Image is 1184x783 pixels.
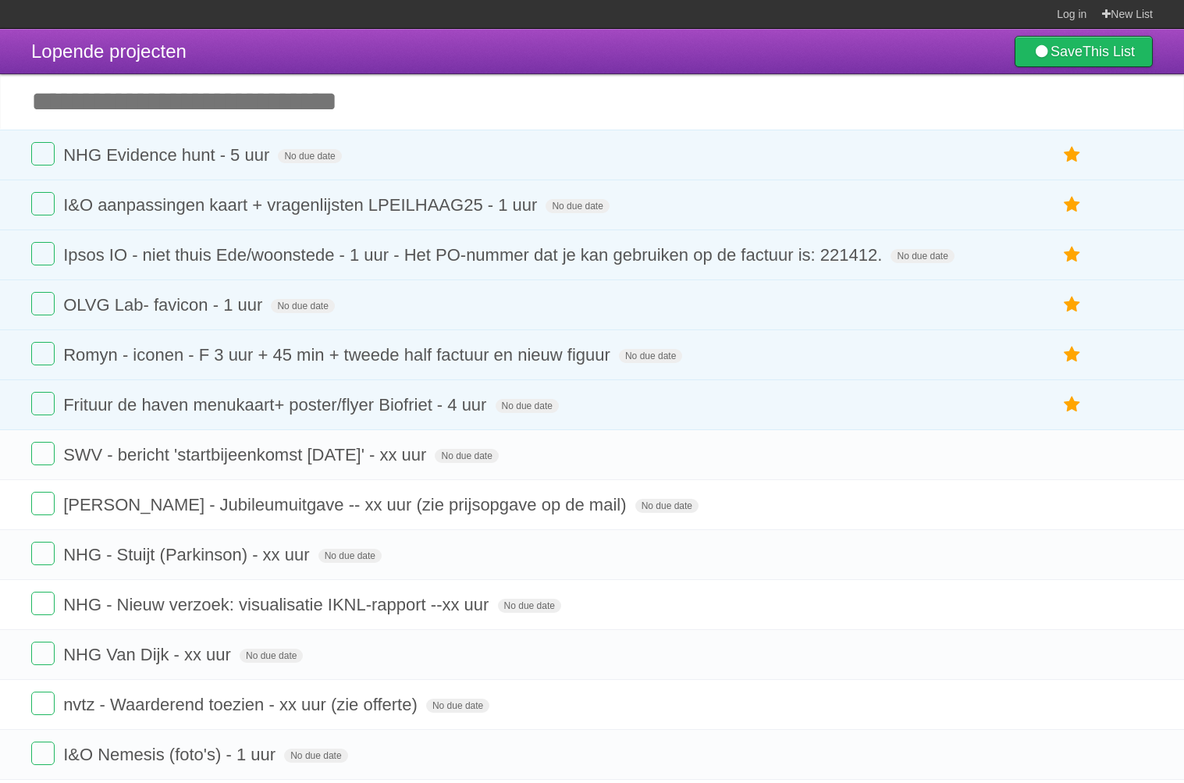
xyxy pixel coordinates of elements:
[63,595,492,614] span: NHG - Nieuw verzoek: visualisatie IKNL-rapport --xx uur
[426,699,489,713] span: No due date
[63,495,630,514] span: [PERSON_NAME] - Jubileumuitgave -- xx uur (zie prijsopgave op de mail)
[63,745,279,764] span: I&O Nemesis (foto's) - 1 uur
[31,192,55,215] label: Done
[63,645,235,664] span: NHG Van Dijk - xx uur
[63,445,430,464] span: SWV - bericht 'startbijeenkomst [DATE]' - xx uur
[1015,36,1153,67] a: SaveThis List
[31,242,55,265] label: Done
[31,742,55,765] label: Done
[1058,292,1087,318] label: Star task
[435,449,498,463] span: No due date
[31,442,55,465] label: Done
[63,195,541,215] span: I&O aanpassingen kaart + vragenlijsten LPEILHAAG25 - 1 uur
[63,245,886,265] span: Ipsos IO - niet thuis Ede/woonstede - 1 uur - Het PO-nummer dat je kan gebruiken op de factuur is...
[635,499,699,513] span: No due date
[271,299,334,313] span: No due date
[31,41,187,62] span: Lopende projecten
[63,345,614,365] span: Romyn - iconen - F 3 uur + 45 min + tweede half factuur en nieuw figuur
[318,549,382,563] span: No due date
[63,395,490,415] span: Frituur de haven menukaart+ poster/flyer Biofriet - 4 uur
[63,295,266,315] span: OLVG Lab- favicon - 1 uur
[619,349,682,363] span: No due date
[1058,242,1087,268] label: Star task
[63,145,273,165] span: NHG Evidence hunt - 5 uur
[496,399,559,413] span: No due date
[63,545,313,564] span: NHG - Stuijt (Parkinson) - xx uur
[31,292,55,315] label: Done
[1058,142,1087,168] label: Star task
[498,599,561,613] span: No due date
[31,342,55,365] label: Done
[891,249,954,263] span: No due date
[31,542,55,565] label: Done
[546,199,609,213] span: No due date
[31,492,55,515] label: Done
[1058,192,1087,218] label: Star task
[278,149,341,163] span: No due date
[1083,44,1135,59] b: This List
[63,695,421,714] span: nvtz - Waarderend toezien - xx uur (zie offerte)
[31,642,55,665] label: Done
[31,392,55,415] label: Done
[31,592,55,615] label: Done
[31,142,55,165] label: Done
[240,649,303,663] span: No due date
[31,692,55,715] label: Done
[1058,342,1087,368] label: Star task
[1058,392,1087,418] label: Star task
[284,749,347,763] span: No due date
